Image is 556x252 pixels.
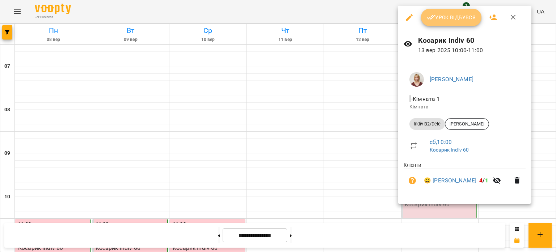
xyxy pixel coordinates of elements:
[418,46,526,55] p: 13 вер 2025 10:00 - 11:00
[409,95,442,102] span: - Кімната 1
[430,147,469,153] a: Косарик Indiv 60
[479,177,488,184] b: /
[445,118,489,130] div: [PERSON_NAME]
[404,161,526,195] ul: Клієнти
[409,72,424,87] img: b6bf6b059c2aeaed886fa5ba7136607d.jpg
[430,76,473,83] a: [PERSON_NAME]
[424,176,476,185] a: 😀 [PERSON_NAME]
[445,121,489,127] span: [PERSON_NAME]
[409,103,520,111] p: Кімната
[418,35,526,46] h6: Косарик Indiv 60
[409,121,445,127] span: Indiv B2/Dele
[430,139,452,145] a: сб , 10:00
[427,13,476,22] span: Урок відбувся
[404,172,421,189] button: Візит ще не сплачено. Додати оплату?
[421,9,482,26] button: Урок відбувся
[479,177,483,184] span: 4
[485,177,488,184] span: 1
